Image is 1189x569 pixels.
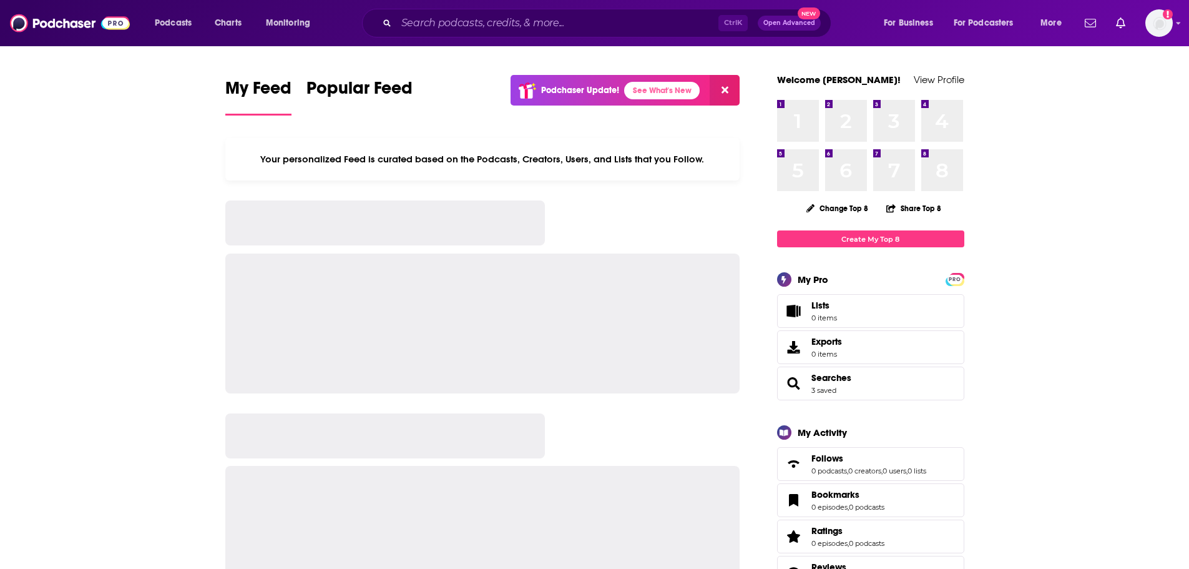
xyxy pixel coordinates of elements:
[1145,9,1173,37] img: User Profile
[811,503,848,512] a: 0 episodes
[781,455,806,473] a: Follows
[541,85,619,96] p: Podchaser Update!
[849,503,884,512] a: 0 podcasts
[1040,14,1062,32] span: More
[947,275,962,284] span: PRO
[875,13,949,33] button: open menu
[799,200,876,216] button: Change Top 8
[781,375,806,392] a: Searches
[777,230,964,247] a: Create My Top 8
[777,520,964,553] span: Ratings
[1080,12,1101,34] a: Show notifications dropdown
[1163,9,1173,19] svg: Add a profile image
[306,77,413,116] a: Popular Feed
[908,467,926,475] a: 0 lists
[225,138,740,181] div: Your personalized Feed is curated based on the Podcasts, Creators, Users, and Lists that you Follow.
[396,13,718,33] input: Search podcasts, credits, & more...
[847,467,848,475] span: ,
[848,467,881,475] a: 0 creators
[306,77,413,106] span: Popular Feed
[811,350,842,359] span: 0 items
[811,489,884,500] a: Bookmarks
[1111,12,1130,34] a: Show notifications dropdown
[906,467,908,475] span: ,
[811,525,884,537] a: Ratings
[266,14,310,32] span: Monitoring
[777,483,964,517] span: Bookmarks
[781,302,806,320] span: Lists
[798,274,828,285] div: My Pro
[811,300,837,311] span: Lists
[884,14,933,32] span: For Business
[811,372,851,383] a: Searches
[954,14,1014,32] span: For Podcasters
[777,294,964,328] a: Lists
[225,77,291,106] span: My Feed
[811,314,837,322] span: 0 items
[914,74,964,86] a: View Profile
[215,14,242,32] span: Charts
[811,467,847,475] a: 0 podcasts
[781,528,806,545] a: Ratings
[881,467,883,475] span: ,
[207,13,249,33] a: Charts
[155,14,192,32] span: Podcasts
[811,453,926,464] a: Follows
[781,492,806,509] a: Bookmarks
[146,13,208,33] button: open menu
[947,274,962,284] a: PRO
[811,386,836,395] a: 3 saved
[781,339,806,356] span: Exports
[848,539,849,548] span: ,
[849,539,884,548] a: 0 podcasts
[883,467,906,475] a: 0 users
[848,503,849,512] span: ,
[798,427,847,438] div: My Activity
[886,196,942,220] button: Share Top 8
[257,13,326,33] button: open menu
[225,77,291,116] a: My Feed
[1145,9,1173,37] span: Logged in as lucyherbert
[811,453,843,464] span: Follows
[811,300,829,311] span: Lists
[777,330,964,364] a: Exports
[374,9,843,37] div: Search podcasts, credits, & more...
[718,15,748,31] span: Ctrl K
[811,336,842,347] span: Exports
[811,525,843,537] span: Ratings
[1145,9,1173,37] button: Show profile menu
[758,16,821,31] button: Open AdvancedNew
[798,7,820,19] span: New
[811,539,848,548] a: 0 episodes
[1032,13,1077,33] button: open menu
[811,489,859,500] span: Bookmarks
[777,367,964,400] span: Searches
[624,82,700,99] a: See What's New
[946,13,1032,33] button: open menu
[10,11,130,35] img: Podchaser - Follow, Share and Rate Podcasts
[777,447,964,481] span: Follows
[777,74,901,86] a: Welcome [PERSON_NAME]!
[763,20,815,26] span: Open Advanced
